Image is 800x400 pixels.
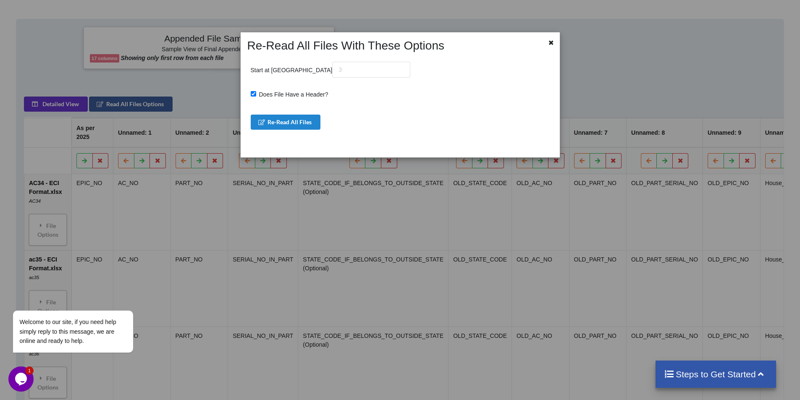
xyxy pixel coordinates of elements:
[256,91,328,98] span: Does File Have a Header?
[332,62,410,78] input: 3
[664,369,768,379] h4: Steps to Get Started
[8,235,160,362] iframe: chat widget
[8,366,35,392] iframe: chat widget
[251,115,321,130] button: Re-Read All Files
[251,62,411,78] p: Start at [GEOGRAPHIC_DATA]
[243,39,531,53] h2: Re-Read All Files With These Options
